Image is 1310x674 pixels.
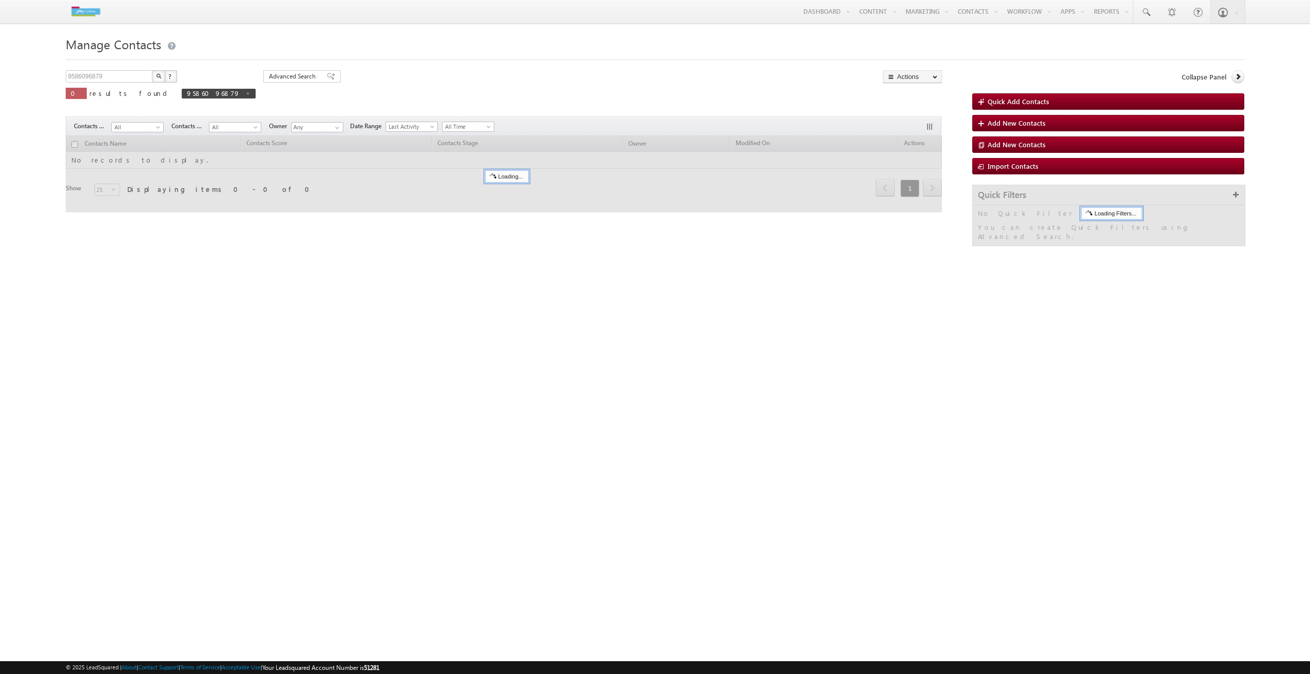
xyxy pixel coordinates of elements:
[168,72,173,81] span: ?
[330,123,342,133] a: Show All Items
[171,122,209,131] span: Contacts Source
[269,122,291,131] span: Owner
[988,162,1038,170] span: Import Contacts
[269,72,319,81] span: Advanced Search
[442,122,494,132] a: All Time
[187,89,240,97] span: 9586096879
[883,70,942,83] button: Actions
[111,122,164,132] a: All
[165,70,177,83] button: ?
[222,664,261,670] a: Acceptable Use
[138,664,179,670] a: Contact Support
[485,170,529,183] div: Loading...
[988,97,1049,106] span: Quick Add Contacts
[1081,207,1142,220] div: Loading Filters...
[66,663,379,672] span: © 2025 LeadSquared | | | | |
[66,3,106,21] img: Custom Logo
[209,122,261,132] a: All
[350,122,386,131] span: Date Range
[112,123,161,132] span: All
[291,122,343,132] input: Type to Search
[89,89,171,97] span: results found
[262,664,379,671] span: Your Leadsquared Account Number is
[442,122,491,131] span: All Time
[71,89,82,97] span: 0
[74,122,111,131] span: Contacts Stage
[364,664,379,671] span: 51281
[988,118,1046,127] span: Add New Contacts
[66,36,161,52] span: Manage Contacts
[180,664,220,670] a: Terms of Service
[1182,72,1226,82] span: Collapse Panel
[988,140,1046,149] span: Add New Contacts
[386,122,435,131] span: Last Activity
[122,664,137,670] a: About
[386,122,438,132] a: Last Activity
[156,73,161,78] img: Search
[209,123,258,132] span: All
